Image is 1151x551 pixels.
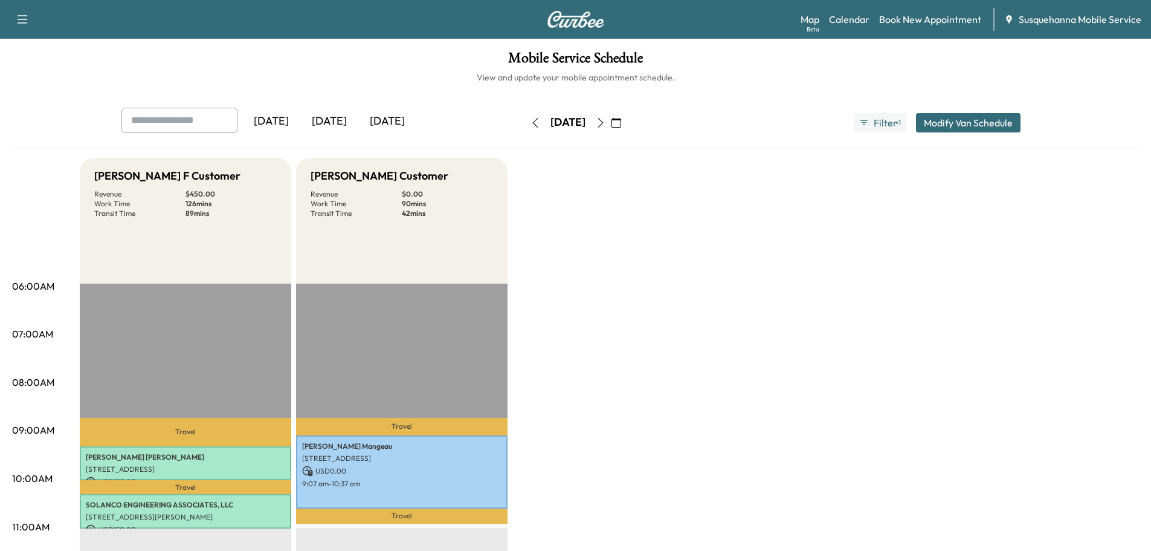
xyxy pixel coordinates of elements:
h5: [PERSON_NAME] Customer [311,168,448,184]
span: Filter [874,116,895,130]
span: Susquehanna Mobile Service [1019,12,1141,27]
div: Beta [807,25,819,34]
p: 10:00AM [12,471,53,486]
p: 09:00AM [12,423,54,437]
a: Calendar [829,12,869,27]
span: ● [895,120,898,126]
div: [DATE] [242,108,300,135]
p: Work Time [94,199,185,209]
p: 06:00AM [12,279,54,293]
p: SOLANCO ENGINEERING ASSOCIATES, LLC [86,500,285,510]
p: [STREET_ADDRESS][PERSON_NAME] [86,512,285,522]
p: USD 0.00 [302,466,501,477]
p: [STREET_ADDRESS] [86,465,285,474]
button: Filter●1 [854,113,906,132]
p: Travel [80,480,291,494]
p: Travel [80,418,291,446]
div: [DATE] [550,115,585,130]
h1: Mobile Service Schedule [12,51,1139,71]
p: [PERSON_NAME] [PERSON_NAME] [86,452,285,462]
p: 9:07 am - 10:37 am [302,479,501,489]
p: [PERSON_NAME] Mangeau [302,442,501,451]
p: 90 mins [402,199,493,209]
p: Revenue [311,189,402,199]
p: Transit Time [94,209,185,218]
p: Work Time [311,199,402,209]
button: Modify Van Schedule [916,113,1020,132]
a: Book New Appointment [879,12,981,27]
p: Revenue [94,189,185,199]
div: [DATE] [358,108,416,135]
p: [STREET_ADDRESS] [302,454,501,463]
p: 126 mins [185,199,277,209]
p: USD 150.00 [86,477,285,487]
p: Travel [296,509,508,523]
span: 1 [898,118,901,128]
p: Travel [296,418,508,436]
p: USD 150.00 [86,524,285,535]
a: MapBeta [801,12,819,27]
p: 07:00AM [12,327,53,341]
h5: [PERSON_NAME] F Customer [94,168,240,184]
p: $ 450.00 [185,189,277,199]
img: Curbee Logo [547,11,605,28]
p: Transit Time [311,209,402,218]
p: $ 0.00 [402,189,493,199]
div: [DATE] [300,108,358,135]
p: 11:00AM [12,520,50,534]
p: 08:00AM [12,375,54,390]
p: 89 mins [185,209,277,218]
p: 42 mins [402,209,493,218]
h6: View and update your mobile appointment schedule. [12,71,1139,83]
